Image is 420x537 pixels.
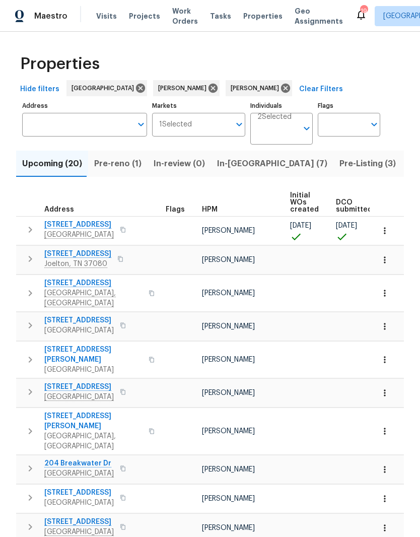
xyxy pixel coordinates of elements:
span: [PERSON_NAME] [202,389,255,396]
span: [DATE] [290,222,311,229]
span: [PERSON_NAME] [158,83,211,93]
label: Address [22,103,147,109]
span: Geo Assignments [295,6,343,26]
span: Projects [129,11,160,21]
span: [GEOGRAPHIC_DATA] [72,83,138,93]
span: [STREET_ADDRESS][PERSON_NAME] [44,411,143,431]
span: In-[GEOGRAPHIC_DATA] (7) [217,157,327,171]
span: Properties [243,11,283,21]
span: [PERSON_NAME] [231,83,283,93]
span: Maestro [34,11,67,21]
span: [PERSON_NAME] [202,227,255,234]
span: [PERSON_NAME] [202,256,255,263]
button: Open [300,121,314,136]
button: Clear Filters [295,80,347,99]
label: Markets [152,103,246,109]
span: In-review (0) [154,157,205,171]
span: [PERSON_NAME] [202,495,255,502]
span: Tasks [210,13,231,20]
span: [STREET_ADDRESS] [44,488,114,498]
span: [PERSON_NAME] [202,356,255,363]
button: Hide filters [16,80,63,99]
span: [GEOGRAPHIC_DATA] [44,325,114,335]
span: Pre-reno (1) [94,157,142,171]
span: [PERSON_NAME] [202,428,255,435]
span: Initial WOs created [290,192,319,213]
div: [PERSON_NAME] [153,80,220,96]
span: [GEOGRAPHIC_DATA], [GEOGRAPHIC_DATA] [44,431,143,451]
span: 2 Selected [257,113,292,121]
span: [PERSON_NAME] [202,290,255,297]
div: [GEOGRAPHIC_DATA] [66,80,147,96]
span: Pre-Listing (3) [339,157,396,171]
button: Open [367,117,381,131]
span: [PERSON_NAME] [202,323,255,330]
span: 1 Selected [159,120,192,129]
span: HPM [202,206,218,213]
div: [PERSON_NAME] [226,80,292,96]
button: Open [232,117,246,131]
span: Hide filters [20,83,59,96]
span: [GEOGRAPHIC_DATA] [44,498,114,508]
label: Flags [318,103,380,109]
span: Properties [20,59,100,69]
span: [STREET_ADDRESS][PERSON_NAME] [44,345,143,365]
span: DCO submitted [336,199,372,213]
span: Clear Filters [299,83,343,96]
span: Address [44,206,74,213]
span: [PERSON_NAME] [202,466,255,473]
div: 19 [360,6,367,16]
span: [STREET_ADDRESS] [44,315,114,325]
span: Upcoming (20) [22,157,82,171]
span: Work Orders [172,6,198,26]
span: [PERSON_NAME] [202,524,255,531]
button: Open [134,117,148,131]
span: [GEOGRAPHIC_DATA] [44,365,143,375]
span: Flags [166,206,185,213]
label: Individuals [250,103,313,109]
span: Visits [96,11,117,21]
span: [DATE] [336,222,357,229]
